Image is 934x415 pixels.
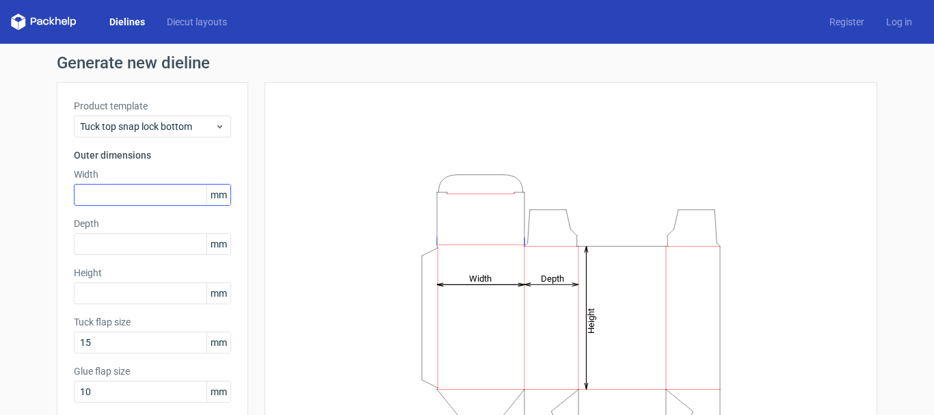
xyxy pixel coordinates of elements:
label: Glue flap size [74,364,231,378]
span: mm [206,332,230,353]
span: mm [206,381,230,402]
h3: Outer dimensions [74,148,231,162]
a: Dielines [98,15,156,29]
label: Height [74,266,231,280]
h1: Generate new dieline [57,55,877,71]
a: Log in [875,15,923,29]
label: Width [74,168,231,181]
span: Tuck top snap lock bottom [80,120,215,133]
tspan: Height [586,308,596,333]
tspan: Width [469,273,492,283]
label: Product template [74,99,231,113]
tspan: Depth [541,273,564,283]
span: mm [206,234,230,254]
label: Tuck flap size [74,315,231,329]
span: mm [206,283,230,304]
label: Depth [74,217,231,230]
span: mm [206,185,230,205]
a: Diecut layouts [156,15,238,29]
a: Register [818,15,875,29]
